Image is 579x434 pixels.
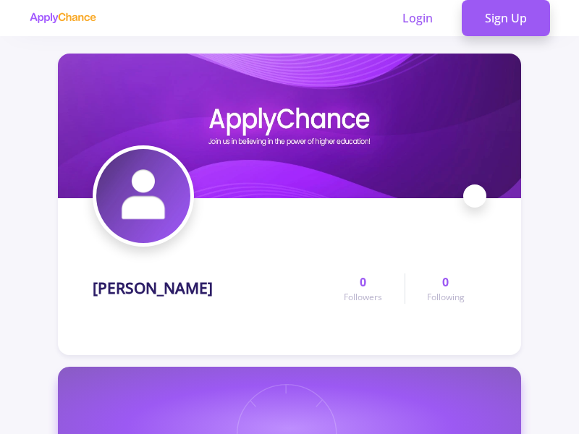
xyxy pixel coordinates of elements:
img: Mudaser Mayaravatar [96,149,190,243]
span: 0 [360,273,366,291]
span: Following [427,291,465,304]
span: 0 [442,273,449,291]
h1: [PERSON_NAME] [93,279,213,297]
a: 0Following [405,273,486,304]
img: applychance logo text only [29,12,96,24]
img: Mudaser Mayarcover image [58,54,521,198]
a: 0Followers [322,273,404,304]
span: Followers [344,291,382,304]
